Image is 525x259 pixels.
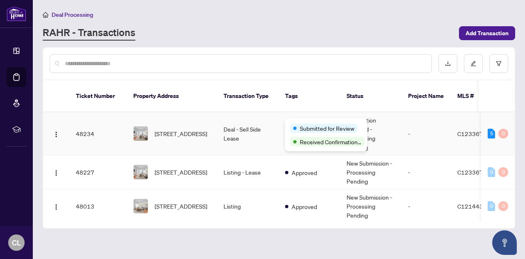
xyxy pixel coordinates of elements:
td: Listing - Lease [217,155,278,189]
img: Logo [53,131,59,138]
div: 0 [498,201,508,211]
td: New Submission - Processing Pending [340,155,402,189]
img: logo [7,6,26,21]
span: [STREET_ADDRESS] [155,202,207,211]
span: [STREET_ADDRESS] [155,129,207,138]
th: Status [340,80,402,112]
td: - [402,155,451,189]
button: Logo [50,127,63,140]
span: Received Confirmation of Closing [300,137,361,146]
button: edit [464,54,483,73]
img: thumbnail-img [134,165,148,179]
span: home [43,12,48,18]
td: 48227 [69,155,127,189]
button: Open asap [492,230,517,255]
div: 0 [488,167,495,177]
div: 0 [488,201,495,211]
span: C12336702 [457,168,491,176]
td: 48013 [69,189,127,223]
span: download [445,61,451,66]
button: Logo [50,200,63,213]
td: 48234 [69,112,127,155]
span: [STREET_ADDRESS] [155,168,207,177]
span: edit [470,61,476,66]
th: Project Name [402,80,451,112]
button: Add Transaction [459,26,515,40]
div: 0 [498,129,508,139]
td: Listing [217,189,278,223]
div: 5 [488,129,495,139]
span: C12144335 [457,202,491,210]
th: MLS # [451,80,500,112]
img: Logo [53,204,59,210]
span: Deal Processing [52,11,93,18]
span: filter [496,61,502,66]
td: Information Updated - Processing Pending [340,112,402,155]
button: Logo [50,166,63,179]
a: RAHR - Transactions [43,26,135,41]
th: Transaction Type [217,80,278,112]
button: download [438,54,457,73]
span: CL [12,237,21,248]
td: - [402,112,451,155]
img: thumbnail-img [134,127,148,141]
span: Approved [292,202,317,211]
img: Logo [53,170,59,176]
span: Approved [292,168,317,177]
span: Submitted for Review [300,124,354,133]
td: - [402,189,451,223]
img: thumbnail-img [134,199,148,213]
td: Deal - Sell Side Lease [217,112,278,155]
th: Property Address [127,80,217,112]
div: 0 [498,167,508,177]
button: filter [489,54,508,73]
span: Add Transaction [466,27,509,40]
th: Tags [278,80,340,112]
span: C12336702 [457,130,491,137]
th: Ticket Number [69,80,127,112]
td: New Submission - Processing Pending [340,189,402,223]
